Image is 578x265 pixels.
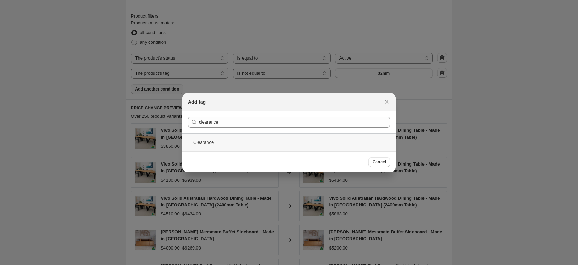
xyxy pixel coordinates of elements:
[199,117,390,128] input: Search tags
[382,97,392,107] button: Close
[368,157,390,167] button: Cancel
[182,133,396,151] div: Clearance
[373,159,386,165] span: Cancel
[188,98,206,105] h2: Add tag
